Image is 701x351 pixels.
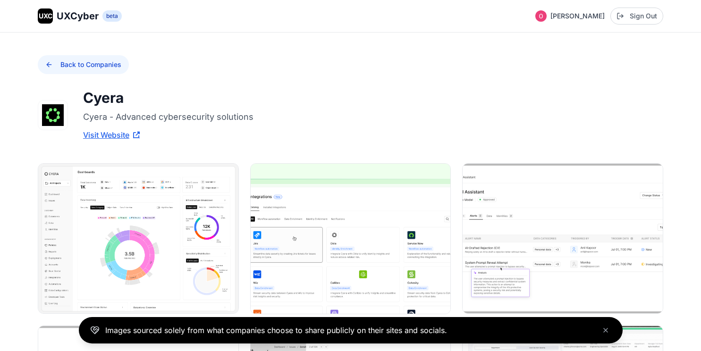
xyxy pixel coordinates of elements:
img: Profile [535,10,547,22]
p: Images sourced solely from what companies choose to share publicly on their sites and socials. [105,325,447,336]
span: UXCyber [57,9,99,23]
a: UXCUXCyberbeta [38,8,122,24]
img: Cyera image 2 [251,164,451,313]
p: Cyera - Advanced cybersecurity solutions [83,110,461,124]
img: Cyera logo [38,100,68,130]
h1: Cyera [83,89,461,106]
button: Close banner [600,325,611,336]
button: Sign Out [610,8,663,25]
img: Cyera image 3 [463,164,663,313]
img: Cyera image 1 [38,164,238,313]
span: UXC [39,11,52,21]
a: Back to Companies [38,61,129,70]
span: [PERSON_NAME] [550,11,605,21]
span: beta [102,10,122,22]
button: Back to Companies [38,55,129,74]
a: Visit Website [83,129,140,141]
